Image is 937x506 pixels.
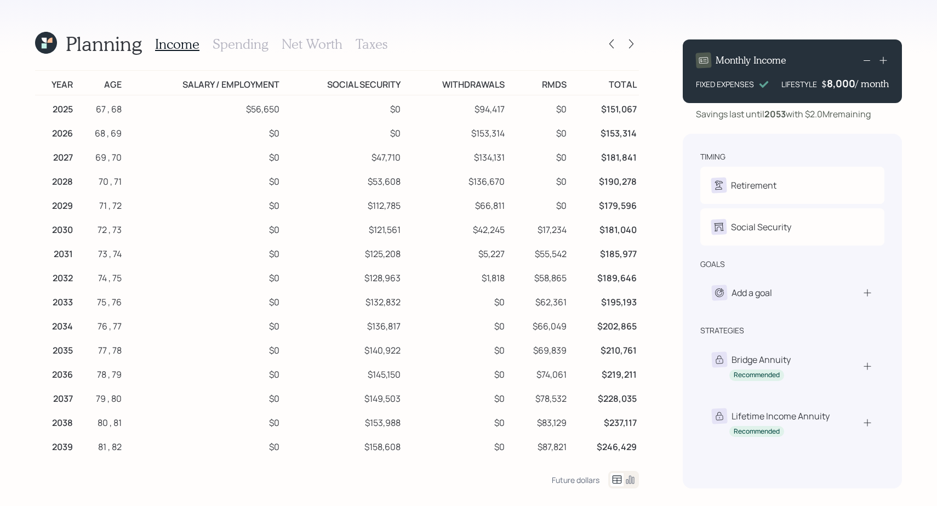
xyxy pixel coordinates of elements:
td: $0 [124,433,282,457]
div: Lifetime Income Annuity [732,410,830,423]
div: timing [700,151,725,162]
td: $0 [124,168,282,192]
td: 80 , 81 [75,409,124,433]
td: $190,278 [569,168,639,192]
td: 2038 [35,409,75,433]
td: $185,977 [569,240,639,264]
td: $55,542 [507,240,569,264]
td: $132,832 [282,288,403,312]
td: Age [75,71,124,95]
td: $228,035 [569,385,639,409]
td: $0 [403,385,507,409]
div: goals [700,259,725,270]
td: $0 [507,168,569,192]
td: 2034 [35,312,75,337]
td: 73 , 74 [75,240,124,264]
td: $5,227 [403,240,507,264]
td: $0 [124,120,282,144]
td: $0 [124,409,282,433]
td: 2032 [35,264,75,288]
td: $17,234 [507,216,569,240]
td: RMDs [507,71,569,95]
td: $0 [124,337,282,361]
td: 2027 [35,144,75,168]
td: 2033 [35,288,75,312]
td: $0 [124,385,282,409]
td: Total [569,71,639,95]
td: $0 [124,264,282,288]
td: 69 , 70 [75,144,124,168]
td: $0 [403,409,507,433]
td: $0 [124,144,282,168]
div: LIFESTYLE [781,78,817,90]
td: 2029 [35,192,75,216]
td: $0 [403,337,507,361]
td: $74,061 [507,361,569,385]
td: 72 , 73 [75,216,124,240]
h4: $ [821,78,827,90]
div: Bridge Annuity [732,353,791,366]
div: Recommended [734,427,780,436]
div: Recommended [734,371,780,380]
td: $0 [403,361,507,385]
td: $0 [507,144,569,168]
td: 78 , 79 [75,361,124,385]
td: $1,818 [403,264,507,288]
td: $69,839 [507,337,569,361]
td: 2039 [35,433,75,457]
td: $125,208 [282,240,403,264]
td: $0 [403,433,507,457]
td: 2037 [35,385,75,409]
td: $0 [124,192,282,216]
h3: Taxes [356,36,387,52]
div: FIXED EXPENSES [696,78,754,90]
td: $53,608 [282,168,403,192]
h4: / month [855,78,889,90]
td: $0 [124,288,282,312]
td: 68 , 69 [75,120,124,144]
td: $158,608 [282,433,403,457]
div: Savings last until with $2.0M remaining [696,107,871,121]
td: $56,650 [124,95,282,120]
td: $0 [282,95,403,120]
td: $151,067 [569,95,639,120]
td: 74 , 75 [75,264,124,288]
td: $78,532 [507,385,569,409]
td: $58,865 [507,264,569,288]
td: $112,785 [282,192,403,216]
td: 79 , 80 [75,385,124,409]
td: $136,817 [282,312,403,337]
td: $62,361 [507,288,569,312]
td: 2026 [35,120,75,144]
td: 81 , 82 [75,433,124,457]
h1: Planning [66,32,142,55]
td: $149,503 [282,385,403,409]
td: $181,040 [569,216,639,240]
td: 76 , 77 [75,312,124,337]
td: $0 [507,192,569,216]
td: $0 [124,361,282,385]
td: $0 [403,312,507,337]
td: $94,417 [403,95,507,120]
td: 71 , 72 [75,192,124,216]
h3: Income [155,36,199,52]
td: $87,821 [507,433,569,457]
td: $237,117 [569,409,639,433]
td: 2035 [35,337,75,361]
td: 2031 [35,240,75,264]
td: 70 , 71 [75,168,124,192]
h3: Spending [213,36,268,52]
td: Withdrawals [403,71,507,95]
td: $189,646 [569,264,639,288]
td: $153,314 [569,120,639,144]
td: 2028 [35,168,75,192]
td: $136,670 [403,168,507,192]
td: Year [35,71,75,95]
b: 2053 [764,108,786,120]
td: $121,561 [282,216,403,240]
td: $0 [124,216,282,240]
td: 2036 [35,361,75,385]
td: $202,865 [569,312,639,337]
td: $66,811 [403,192,507,216]
div: Retirement [731,179,776,192]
